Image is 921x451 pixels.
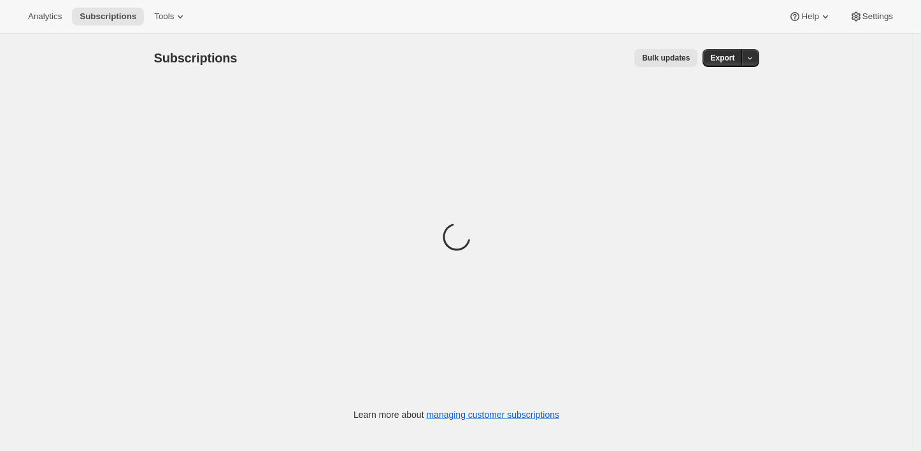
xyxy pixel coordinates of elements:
[634,49,697,67] button: Bulk updates
[703,49,742,67] button: Export
[642,53,690,63] span: Bulk updates
[72,8,144,25] button: Subscriptions
[28,11,62,22] span: Analytics
[20,8,69,25] button: Analytics
[146,8,194,25] button: Tools
[353,408,559,421] p: Learn more about
[781,8,839,25] button: Help
[154,11,174,22] span: Tools
[154,51,238,65] span: Subscriptions
[710,53,734,63] span: Export
[862,11,893,22] span: Settings
[842,8,901,25] button: Settings
[801,11,818,22] span: Help
[426,410,559,420] a: managing customer subscriptions
[80,11,136,22] span: Subscriptions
